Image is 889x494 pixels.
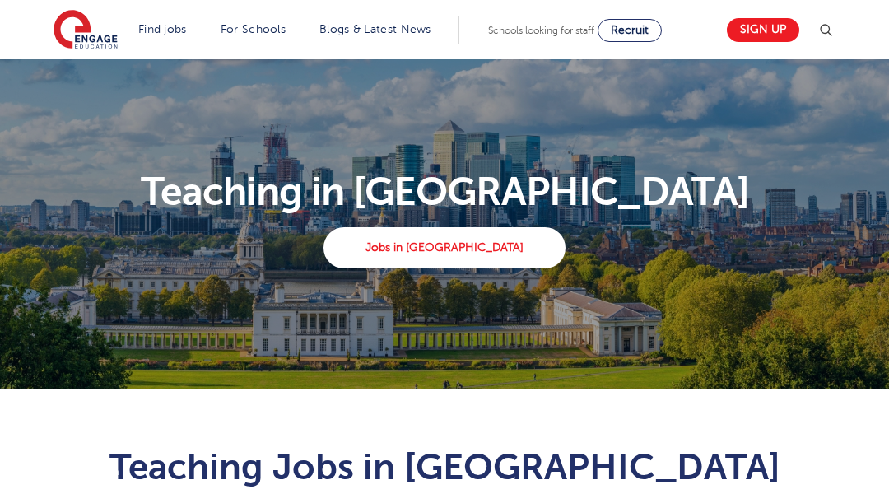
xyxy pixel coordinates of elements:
[221,23,286,35] a: For Schools
[488,25,594,36] span: Schools looking for staff
[54,10,118,51] img: Engage Education
[319,23,431,35] a: Blogs & Latest News
[58,172,831,212] p: Teaching in [GEOGRAPHIC_DATA]
[727,18,799,42] a: Sign up
[323,227,565,268] a: Jobs in [GEOGRAPHIC_DATA]
[138,23,187,35] a: Find jobs
[611,24,649,36] span: Recruit
[598,19,662,42] a: Recruit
